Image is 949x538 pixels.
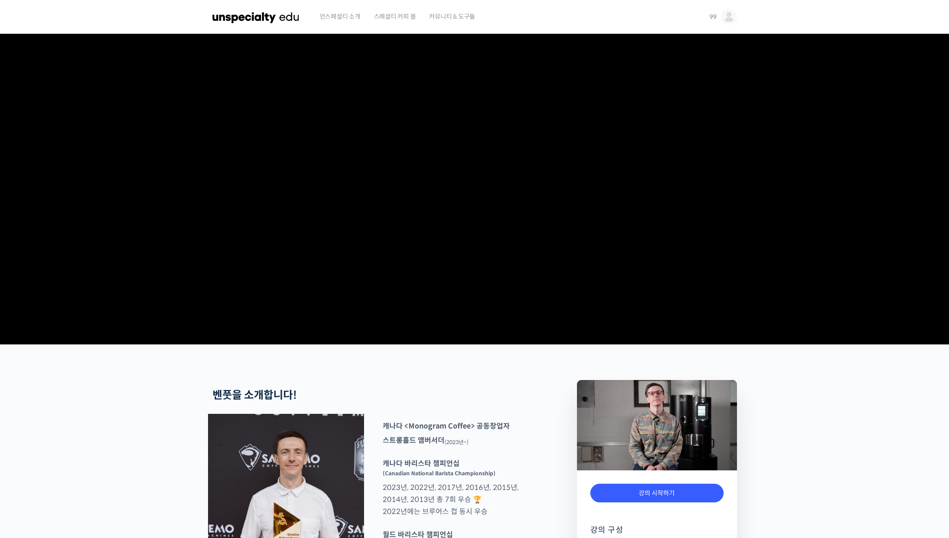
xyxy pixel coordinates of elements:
strong: 스트롱홀드 앰버서더 [383,436,444,445]
a: 강의 시작하기 [590,484,724,503]
h2: 벤풋을 소개합니다! [212,389,530,402]
sup: (Canadian National Barista Championship) [383,470,496,477]
strong: 캐나다 바리스타 챔피언십 [383,459,460,468]
span: 99 [709,13,717,21]
strong: 캐나다 <Monogram Coffee> 공동창업자 [383,421,510,431]
sub: (2023년~) [444,439,468,445]
p: 2023년, 2022년, 2017년, 2016년, 2015년, 2014년, 2013년 총 7회 우승 🏆 2022년에는 브루어스 컵 동시 우승 [378,457,534,518]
